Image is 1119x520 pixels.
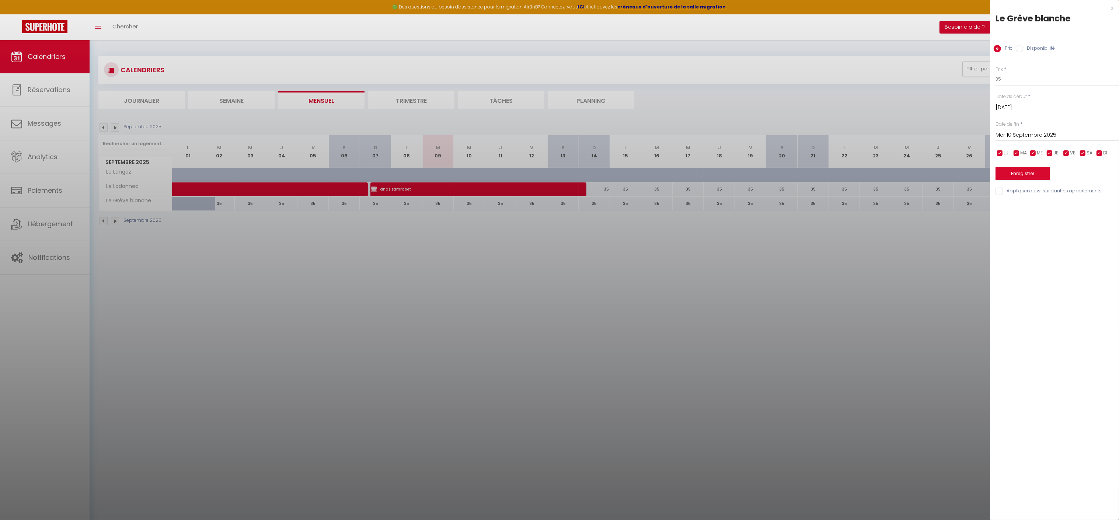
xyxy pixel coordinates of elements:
[1001,45,1012,53] label: Prix
[1070,150,1075,157] span: VE
[1103,150,1107,157] span: DI
[996,167,1050,180] button: Enregistrer
[996,13,1113,24] div: Le Grève blanche
[1023,45,1055,53] label: Disponibilité
[1004,150,1008,157] span: LU
[990,4,1113,13] div: x
[996,66,1003,73] label: Prix
[6,3,28,25] button: Ouvrir le widget de chat LiveChat
[1087,150,1092,157] span: SA
[996,93,1027,100] label: Date de début
[1037,150,1043,157] span: ME
[1020,150,1027,157] span: MA
[1053,150,1058,157] span: JE
[996,121,1019,128] label: Date de fin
